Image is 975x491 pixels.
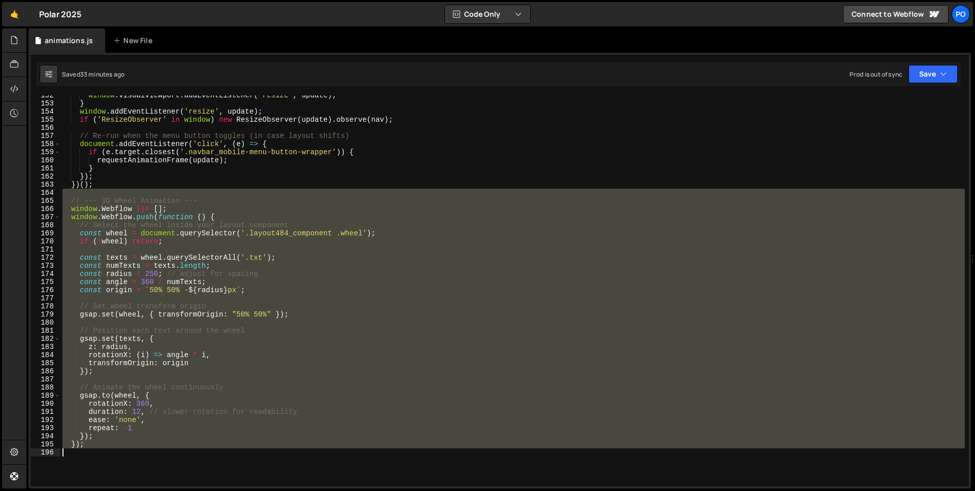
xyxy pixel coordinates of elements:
[30,156,60,164] div: 160
[30,140,60,148] div: 158
[30,351,60,359] div: 184
[30,327,60,335] div: 181
[30,229,60,237] div: 169
[80,70,124,79] div: 33 minutes ago
[30,270,60,278] div: 174
[30,375,60,383] div: 187
[445,5,530,23] button: Code Only
[39,8,82,20] div: Polar 2025
[30,310,60,319] div: 179
[30,383,60,392] div: 188
[30,148,60,156] div: 159
[30,213,60,221] div: 167
[30,189,60,197] div: 164
[113,36,156,46] div: New File
[2,2,27,26] a: 🤙
[30,294,60,302] div: 177
[30,400,60,408] div: 190
[30,181,60,189] div: 163
[850,70,902,79] div: Prod is out of sync
[30,245,60,254] div: 171
[30,205,60,213] div: 166
[30,432,60,440] div: 194
[908,65,958,83] button: Save
[30,172,60,181] div: 162
[30,237,60,245] div: 170
[30,164,60,172] div: 161
[30,286,60,294] div: 176
[30,262,60,270] div: 173
[30,124,60,132] div: 156
[30,440,60,448] div: 195
[30,254,60,262] div: 172
[45,36,93,46] div: animations.js
[30,408,60,416] div: 191
[952,5,970,23] a: Po
[30,99,60,108] div: 153
[30,116,60,124] div: 155
[30,91,60,99] div: 152
[30,448,60,457] div: 196
[30,392,60,400] div: 189
[30,108,60,116] div: 154
[30,221,60,229] div: 168
[30,343,60,351] div: 183
[30,197,60,205] div: 165
[30,319,60,327] div: 180
[30,416,60,424] div: 192
[30,367,60,375] div: 186
[30,335,60,343] div: 182
[30,132,60,140] div: 157
[843,5,949,23] a: Connect to Webflow
[30,302,60,310] div: 178
[30,278,60,286] div: 175
[30,424,60,432] div: 193
[62,70,124,79] div: Saved
[30,359,60,367] div: 185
